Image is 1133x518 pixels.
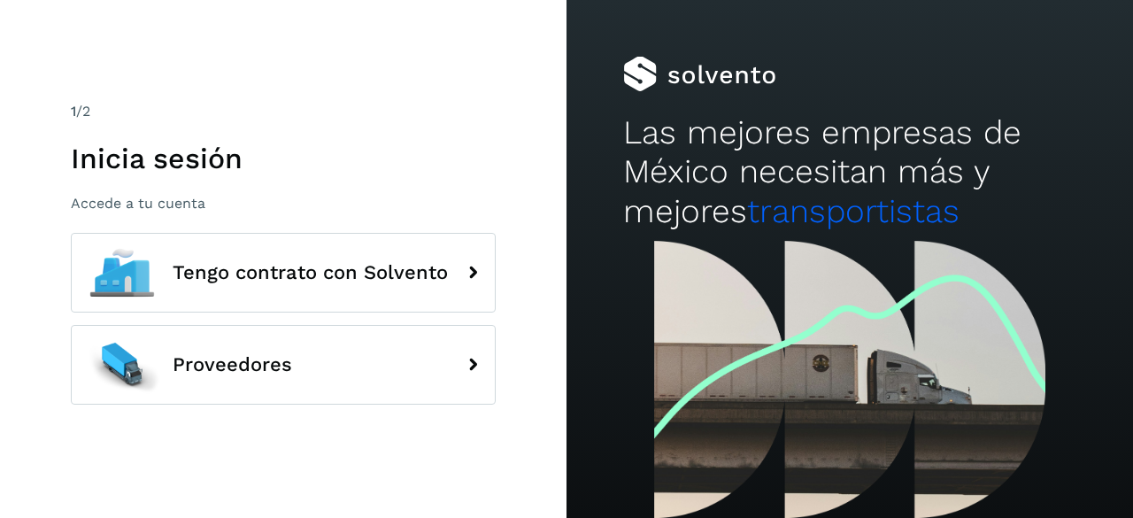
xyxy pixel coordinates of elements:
span: transportistas [747,192,960,230]
button: Proveedores [71,325,496,405]
button: Tengo contrato con Solvento [71,233,496,313]
span: 1 [71,103,76,120]
span: Proveedores [173,354,292,375]
span: Tengo contrato con Solvento [173,262,448,283]
p: Accede a tu cuenta [71,195,496,212]
h2: Las mejores empresas de México necesitan más y mejores [623,113,1076,231]
h1: Inicia sesión [71,142,496,175]
div: /2 [71,101,496,122]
